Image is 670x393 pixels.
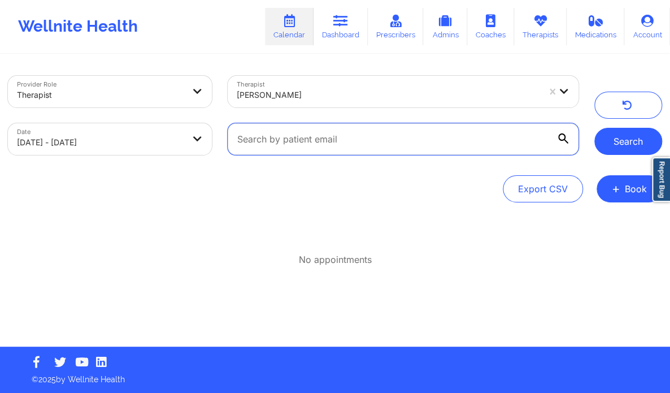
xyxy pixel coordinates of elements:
[594,128,662,155] button: Search
[17,83,184,107] div: Therapist
[503,175,583,202] button: Export CSV
[17,130,184,155] div: [DATE] - [DATE]
[368,8,424,45] a: Prescribers
[567,8,625,45] a: Medications
[423,8,467,45] a: Admins
[652,157,670,202] a: Report Bug
[228,123,578,155] input: Search by patient email
[597,175,662,202] button: +Book
[514,8,567,45] a: Therapists
[24,366,646,385] p: © 2025 by Wellnite Health
[467,8,514,45] a: Coaches
[612,185,620,192] span: +
[624,8,670,45] a: Account
[299,253,372,266] p: No appointments
[314,8,368,45] a: Dashboard
[237,83,539,107] div: [PERSON_NAME]
[265,8,314,45] a: Calendar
